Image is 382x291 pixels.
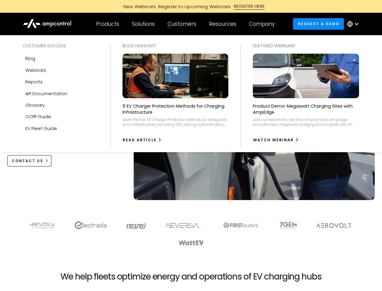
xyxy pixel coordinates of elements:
[23,76,98,88] a: Reports
[23,65,98,76] a: Webinars
[132,21,155,27] div: Solutions
[55,3,327,10] a: New Webinars: Register to Upcoming WebinarsREGISTER HERE
[12,158,43,164] div: CONTACT US
[253,137,294,143] div: watch webinar
[253,117,359,127] div: Join our webinar to see how Ampcontrol's AmpEdge revolutionizes megawatt charging & microgrids wi...
[209,21,236,27] div: Resources
[23,53,98,64] a: Blog
[117,3,234,10] div: New Webinars: Register to Upcoming Webinars
[23,42,98,49] div: Customer success
[178,240,204,245] img: WattEV logo
[23,99,98,111] a: Glossary
[168,21,196,27] div: Customers
[122,135,162,145] a: Read Article
[25,113,51,120] div: OCPP Guide
[316,223,352,228] img: Aerovolt Logo
[23,111,98,122] a: OCPP Guide
[25,67,46,74] div: Webinars
[122,103,229,115] p: 5 EV Charger Protection Methods for Charging Infrastructure
[23,123,98,134] a: EV Fleet Guide
[7,155,52,166] a: CONTACT US
[60,272,321,282] h2: We help fleets optimize energy and operations of EV charging hubs
[123,137,157,143] div: Read Article
[23,88,98,99] a: API Documentation
[25,102,45,109] div: Glossary
[249,21,275,27] div: Company
[96,21,119,27] div: Products
[122,42,229,49] div: Blog Highlight
[25,90,67,97] div: API Documentation
[75,221,106,229] img: electrada logo
[25,55,35,62] div: Blog
[25,125,57,132] div: EV Fleet Guide
[253,42,359,49] div: Featured webinars
[293,18,344,29] a: Request a demo
[253,135,299,145] a: watch webinar
[253,103,359,115] p: Product Demo: Megawatt Charging Sites with AmpEdge
[122,117,229,127] div: Learn the top EV Charger Protection Methods to safeguard your infrastructure, including SSO, stro...
[25,79,43,85] div: Reports
[234,3,265,10] div: REGISTER HERE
